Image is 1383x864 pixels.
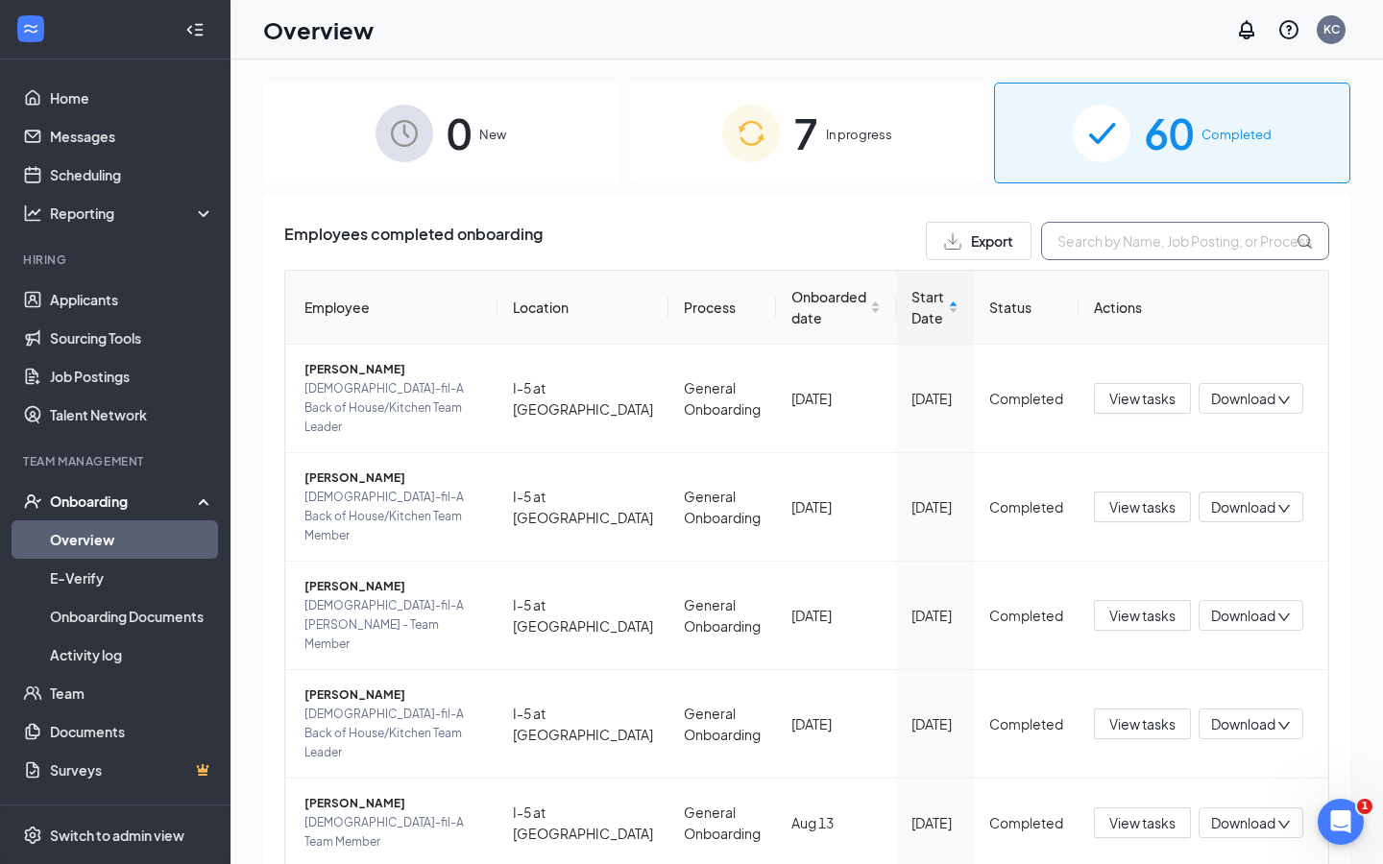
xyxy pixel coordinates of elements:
[1277,18,1300,41] svg: QuestionInfo
[50,826,184,845] div: Switch to admin view
[497,562,668,670] td: I-5 at [GEOGRAPHIC_DATA]
[1211,606,1275,626] span: Download
[1144,100,1194,166] span: 60
[1211,714,1275,734] span: Download
[1094,708,1191,739] button: View tasks
[285,271,497,345] th: Employee
[21,19,40,38] svg: WorkstreamLogo
[1094,600,1191,631] button: View tasks
[50,117,214,156] a: Messages
[50,357,214,396] a: Job Postings
[911,713,958,734] div: [DATE]
[791,496,881,517] div: [DATE]
[926,222,1031,260] button: Export
[23,252,210,268] div: Hiring
[791,605,881,626] div: [DATE]
[50,559,214,597] a: E-Verify
[304,577,482,596] span: [PERSON_NAME]
[50,520,214,559] a: Overview
[911,605,958,626] div: [DATE]
[304,794,482,813] span: [PERSON_NAME]
[1094,383,1191,414] button: View tasks
[1109,605,1176,626] span: View tasks
[50,319,214,357] a: Sourcing Tools
[50,712,214,751] a: Documents
[284,222,543,260] span: Employees completed onboarding
[1201,125,1272,144] span: Completed
[1318,799,1364,845] iframe: Intercom live chat
[447,100,472,166] span: 0
[1277,394,1291,407] span: down
[23,826,42,845] svg: Settings
[793,100,818,166] span: 7
[1277,719,1291,732] span: down
[23,204,42,223] svg: Analysis
[50,492,198,511] div: Onboarding
[791,713,881,734] div: [DATE]
[50,204,215,223] div: Reporting
[1109,496,1176,517] span: View tasks
[479,125,506,144] span: New
[1323,21,1340,37] div: KC
[23,453,210,469] div: Team Management
[50,156,214,194] a: Scheduling
[791,286,866,328] span: Onboarded date
[1041,222,1329,260] input: Search by Name, Job Posting, or Process
[1109,812,1176,833] span: View tasks
[50,396,214,434] a: Talent Network
[23,492,42,511] svg: UserCheck
[1211,389,1275,409] span: Download
[1094,807,1191,838] button: View tasks
[989,605,1063,626] div: Completed
[304,685,482,705] span: [PERSON_NAME]
[304,360,482,379] span: [PERSON_NAME]
[1277,611,1291,624] span: down
[974,271,1079,345] th: Status
[668,271,776,345] th: Process
[776,271,896,345] th: Onboarded date
[304,705,482,762] span: [DEMOGRAPHIC_DATA]-fil-A Back of House/Kitchen Team Leader
[1357,799,1372,814] span: 1
[304,596,482,654] span: [DEMOGRAPHIC_DATA]-fil-A [PERSON_NAME] - Team Member
[304,488,482,545] span: [DEMOGRAPHIC_DATA]-fil-A Back of House/Kitchen Team Member
[304,379,482,437] span: [DEMOGRAPHIC_DATA]-fil-A Back of House/Kitchen Team Leader
[1235,18,1258,41] svg: Notifications
[497,670,668,779] td: I-5 at [GEOGRAPHIC_DATA]
[497,271,668,345] th: Location
[791,388,881,409] div: [DATE]
[971,234,1013,248] span: Export
[668,453,776,562] td: General Onboarding
[50,280,214,319] a: Applicants
[989,713,1063,734] div: Completed
[50,674,214,712] a: Team
[50,597,214,636] a: Onboarding Documents
[50,79,214,117] a: Home
[911,496,958,517] div: [DATE]
[1079,271,1328,345] th: Actions
[989,812,1063,833] div: Completed
[911,286,944,328] span: Start Date
[1109,388,1176,409] span: View tasks
[989,388,1063,409] div: Completed
[50,751,214,789] a: SurveysCrown
[1109,713,1176,734] span: View tasks
[1211,813,1275,833] span: Download
[304,468,482,488] span: [PERSON_NAME]
[668,345,776,453] td: General Onboarding
[791,812,881,833] div: Aug 13
[497,453,668,562] td: I-5 at [GEOGRAPHIC_DATA]
[263,13,374,46] h1: Overview
[668,670,776,779] td: General Onboarding
[911,812,958,833] div: [DATE]
[1211,497,1275,517] span: Download
[185,20,205,39] svg: Collapse
[497,345,668,453] td: I-5 at [GEOGRAPHIC_DATA]
[911,388,958,409] div: [DATE]
[1094,492,1191,522] button: View tasks
[304,813,482,852] span: [DEMOGRAPHIC_DATA]-fil-A Team Member
[1277,502,1291,516] span: down
[1277,818,1291,831] span: down
[826,125,892,144] span: In progress
[989,496,1063,517] div: Completed
[668,562,776,670] td: General Onboarding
